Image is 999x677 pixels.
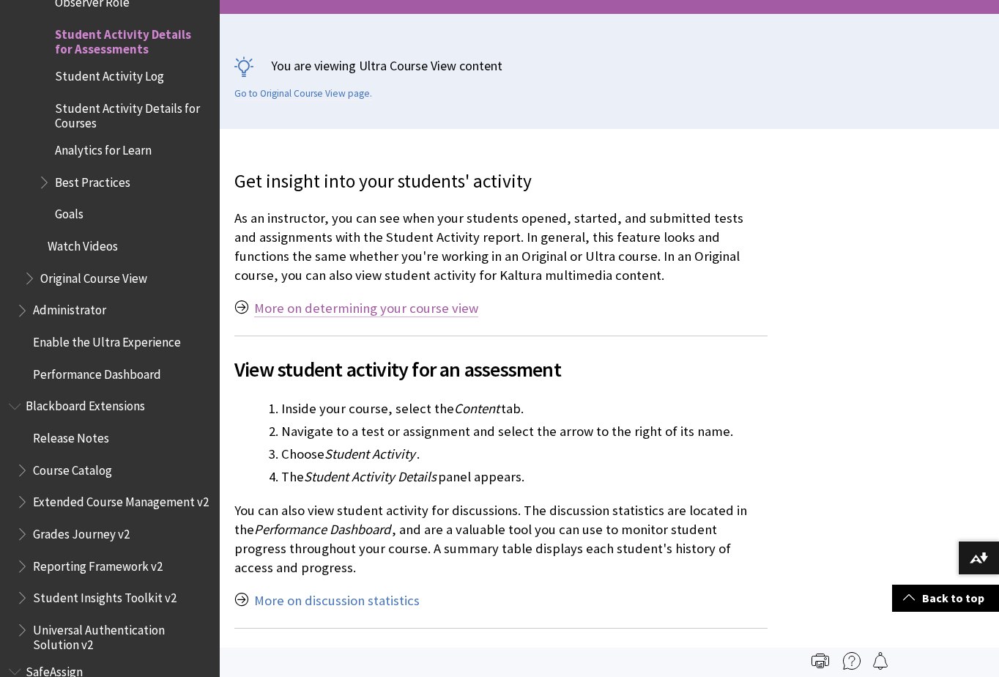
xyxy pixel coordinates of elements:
[55,96,209,130] span: Student Activity Details for Courses
[234,169,768,195] p: Get insight into your students' activity
[33,426,109,445] span: Release Notes
[281,421,768,442] li: Navigate to a test or assignment and select the arrow to the right of its name.
[33,585,177,605] span: Student Insights Toolkit v2
[55,170,130,190] span: Best Practices
[55,138,152,158] span: Analytics for Learn
[33,362,161,382] span: Performance Dashboard
[48,234,118,254] span: Watch Videos
[892,585,999,612] a: Back to top
[33,554,163,574] span: Reporting Framework v2
[254,300,478,317] a: More on determining your course view
[812,652,829,670] img: Print
[234,56,984,75] p: You are viewing Ultra Course View content
[33,522,130,541] span: Grades Journey v2
[234,209,768,286] p: As an instructor, you can see when your students opened, started, and submitted tests and assignm...
[254,592,420,610] a: More on discussion statistics
[26,394,145,414] span: Blackboard Extensions
[55,202,83,222] span: Goals
[33,489,209,509] span: Extended Course Management v2
[40,266,147,286] span: Original Course View
[281,399,768,419] li: Inside your course, select the tab.
[33,298,106,318] span: Administrator
[55,22,209,56] span: Student Activity Details for Assessments
[234,354,768,385] span: View student activity for an assessment
[254,521,390,538] span: Performance Dashboard
[324,445,415,462] span: Student Activity
[234,646,768,677] span: Explore student activity details
[843,652,861,670] img: More help
[33,330,181,349] span: Enable the Ultra Experience
[234,87,372,100] a: Go to Original Course View page.
[234,501,768,578] p: You can also view student activity for discussions. The discussion statistics are located in the ...
[281,444,768,465] li: Choose .
[9,394,211,653] nav: Book outline for Blackboard Extensions
[33,618,209,652] span: Universal Authentication Solution v2
[454,400,499,417] span: Content
[281,467,768,487] li: The panel appears.
[33,458,112,478] span: Course Catalog
[872,652,889,670] img: Follow this page
[55,64,164,84] span: Student Activity Log
[304,468,437,485] span: Student Activity Details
